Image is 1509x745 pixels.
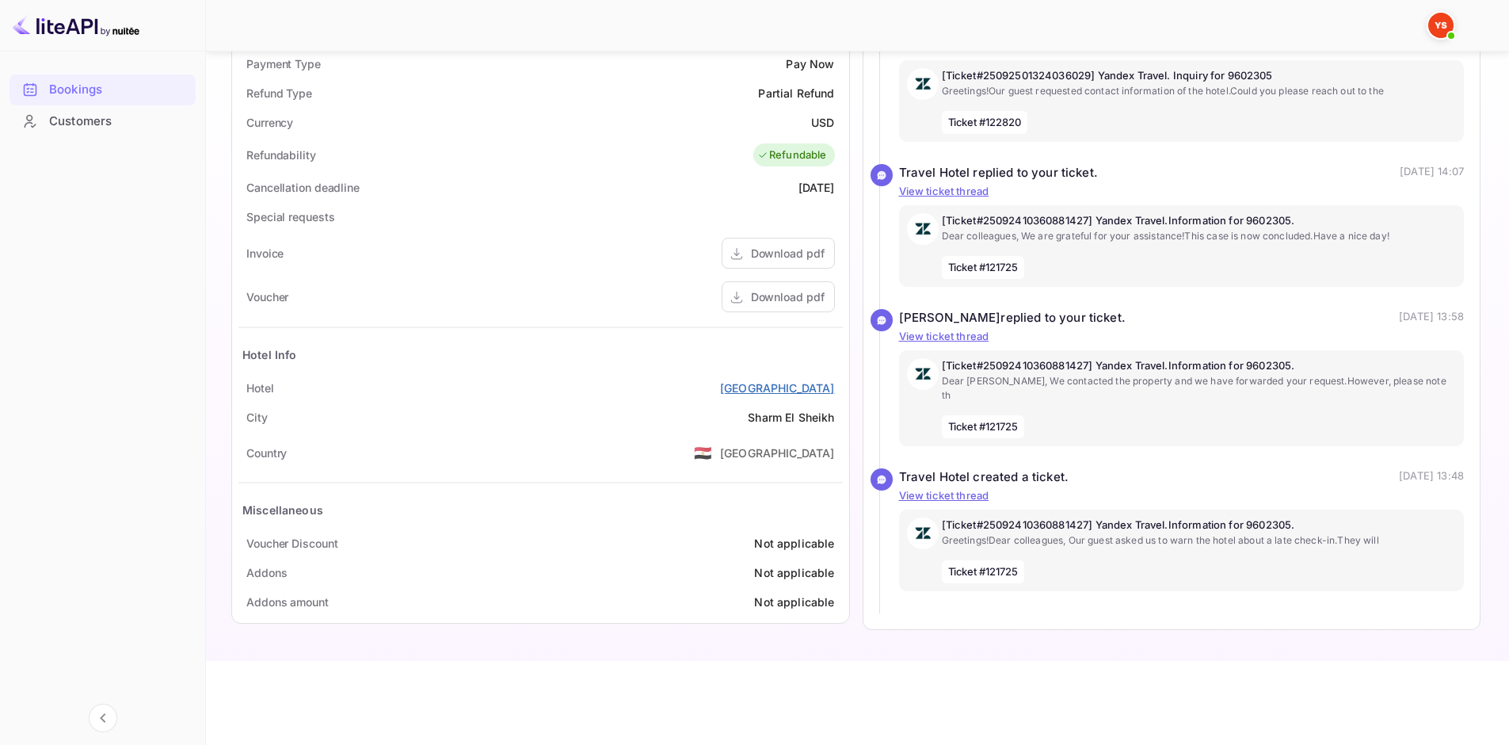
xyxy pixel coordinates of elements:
ya-tr-span: Download pdf [751,290,825,304]
a: Bookings [10,74,196,104]
div: Bookings [10,74,196,105]
ya-tr-span: Invoice [246,246,284,260]
ya-tr-span: [Ticket#25092410360881427] Yandex Travel. [942,518,1168,531]
ya-tr-span: Addons [246,566,287,579]
img: AwvSTEc2VUhQAAAAAElFTkSuQmCC [907,358,939,390]
div: [DATE] [798,179,835,196]
ya-tr-span: Greetings! [942,85,989,97]
ya-tr-span: Information for 9602305. [1168,359,1295,372]
ya-tr-span: Addons amount [246,595,329,609]
ya-tr-span: Customers [49,113,112,131]
ya-tr-span: Partial Refund [758,86,834,100]
span: United States [694,438,712,467]
ya-tr-span: Pay Now [786,57,834,71]
ya-tr-span: This case is now concluded. [1184,230,1313,242]
ya-tr-span: Voucher Discount [246,537,337,550]
ya-tr-span: Greetings! [942,534,989,546]
ya-tr-span: Information for 9602305. [1168,518,1295,531]
ya-tr-span: Sharm El Sheikh [748,411,834,424]
ya-tr-span: Cancellation deadline [246,181,360,194]
ya-tr-span: [Ticket#25092410360881427] Yandex Travel. [942,214,1168,227]
p: View ticket thread [899,329,1465,345]
ya-tr-span: [DATE] 13:58 [1399,310,1464,323]
ya-tr-span: replied to your ticket. [1000,309,1125,327]
ya-tr-span: Hotel [246,381,274,395]
ya-tr-span: Voucher [246,290,288,304]
ya-tr-span: Dear [PERSON_NAME], We contacted the property and we have forwarded your request. [942,375,1347,387]
ya-tr-span: Could you please reach out to the [1230,85,1384,97]
a: Customers [10,106,196,136]
ya-tr-span: Ticket #121725 [948,565,1019,578]
div: Customers [10,106,196,137]
ya-tr-span: Miscellaneous [242,503,323,517]
ya-tr-span: City [246,411,268,424]
p: [Ticket#25092501324036029] Yandex Travel. Inquiry for 9602305 [942,68,1457,84]
ya-tr-span: [GEOGRAPHIC_DATA] [720,381,835,395]
ya-tr-span: [DATE] 14:07 [1400,165,1464,178]
ya-tr-span: Dear colleagues, We are grateful for your assistance! [942,230,1185,242]
img: AwvSTEc2VUhQAAAAAElFTkSuQmCC [907,68,939,100]
ya-tr-span: Have a nice day! [1313,230,1389,242]
ya-tr-span: Bookings [49,81,102,99]
img: AwvSTEc2VUhQAAAAAElFTkSuQmCC [907,518,939,549]
ya-tr-span: [Ticket#25092410360881427] Yandex Travel. [942,359,1168,372]
ya-tr-span: Ticket #121725 [948,420,1019,433]
ya-tr-span: 🇪🇬 [694,444,712,461]
img: LiteAPI logo [13,13,139,38]
div: Travel Hotel created a ticket. [899,468,1069,487]
a: [GEOGRAPHIC_DATA] [720,380,835,396]
ya-tr-span: Refundability [246,148,316,162]
ya-tr-span: Our guest requested contact information of the hotel. [989,85,1230,97]
span: Ticket #122820 [942,111,1028,135]
ya-tr-span: Not applicable [754,595,834,609]
ya-tr-span: Refundable [769,147,827,163]
ya-tr-span: [GEOGRAPHIC_DATA] [720,446,835,460]
ya-tr-span: Currency [246,116,293,129]
ya-tr-span: Dear colleagues, Our guest asked us to warn the hotel about a late check-in. [989,534,1337,546]
ya-tr-span: Refund Type [246,86,312,100]
ya-tr-span: Not applicable [754,537,834,550]
p: View ticket thread [899,488,1465,504]
div: Travel Hotel replied to your ticket. [899,164,1098,182]
ya-tr-span: Country [246,446,287,460]
ya-tr-span: Hotel Info [242,348,297,361]
ya-tr-span: They will [1337,534,1378,546]
ya-tr-span: Information for 9602305. [1168,214,1295,227]
img: AwvSTEc2VUhQAAAAAElFTkSuQmCC [907,213,939,245]
ya-tr-span: However, please note th [942,375,1446,401]
ya-tr-span: Download pdf [751,246,825,260]
ya-tr-span: Payment Type [246,57,321,71]
ya-tr-span: Not applicable [754,566,834,579]
ya-tr-span: [PERSON_NAME] [899,309,1001,327]
img: Yandex Support [1428,13,1454,38]
p: View ticket thread [899,184,1465,200]
ya-tr-span: Special requests [246,210,334,223]
ya-tr-span: USD [811,116,834,129]
ya-tr-span: Ticket #121725 [948,261,1019,273]
ya-tr-span: [DATE] 13:48 [1399,469,1464,482]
